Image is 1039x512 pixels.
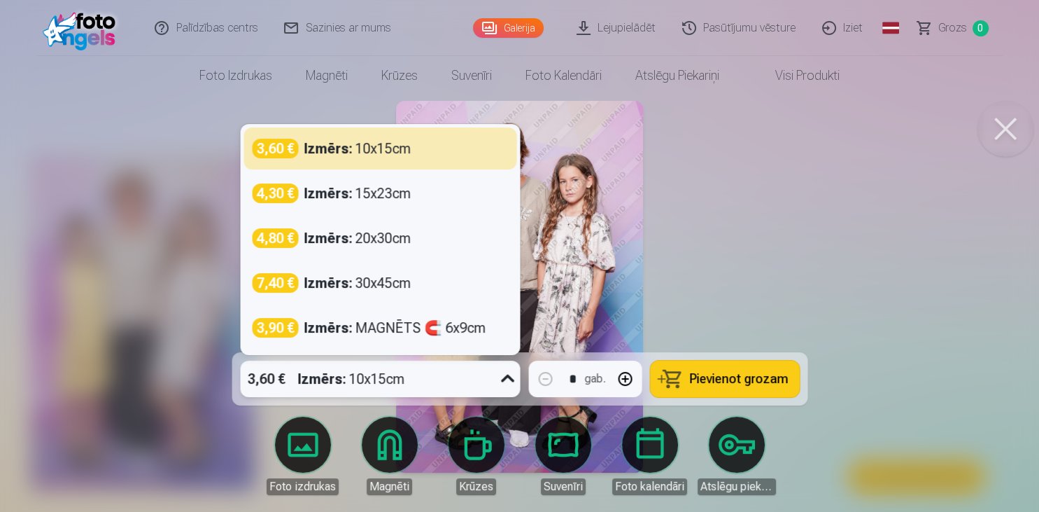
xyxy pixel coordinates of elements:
div: 20x30cm [304,228,411,248]
a: Magnēti [289,56,365,95]
a: Atslēgu piekariņi [698,417,776,495]
img: /fa1 [43,6,123,50]
a: Suvenīri [524,417,602,495]
a: Foto kalendāri [611,417,689,495]
span: Pievienot grozam [689,373,788,385]
div: 4,30 € [252,184,298,203]
div: 7,40 € [252,273,298,293]
div: Atslēgu piekariņi [698,478,776,495]
div: Magnēti [367,478,412,495]
strong: Izmērs : [304,139,352,158]
div: 10x15cm [304,139,411,158]
div: Foto kalendāri [612,478,687,495]
button: Pievienot grozam [650,361,799,397]
div: Krūzes [456,478,496,495]
a: Foto izdrukas [183,56,289,95]
div: 3,60 € [252,139,298,158]
a: Galerija [473,18,544,38]
div: 3,90 € [252,318,298,338]
a: Krūzes [437,417,516,495]
a: Krūzes [365,56,434,95]
span: 0 [973,20,989,36]
div: gab. [584,371,605,387]
a: Visi produkti [736,56,856,95]
a: Suvenīri [434,56,509,95]
strong: Izmērs : [304,273,352,293]
span: Grozs [938,20,967,36]
div: 3,60 € [240,361,292,397]
div: 15x23cm [304,184,411,203]
div: Foto izdrukas [267,478,339,495]
a: Foto kalendāri [509,56,619,95]
a: Magnēti [351,417,429,495]
div: 10x15cm [297,361,404,397]
a: Foto izdrukas [264,417,342,495]
div: 30x45cm [304,273,411,293]
strong: Izmērs : [304,228,352,248]
div: Suvenīri [541,478,586,495]
strong: Izmērs : [304,318,352,338]
strong: Izmērs : [297,369,346,389]
div: MAGNĒTS 🧲 6x9cm [304,318,486,338]
a: Atslēgu piekariņi [619,56,736,95]
div: 4,80 € [252,228,298,248]
strong: Izmērs : [304,184,352,203]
